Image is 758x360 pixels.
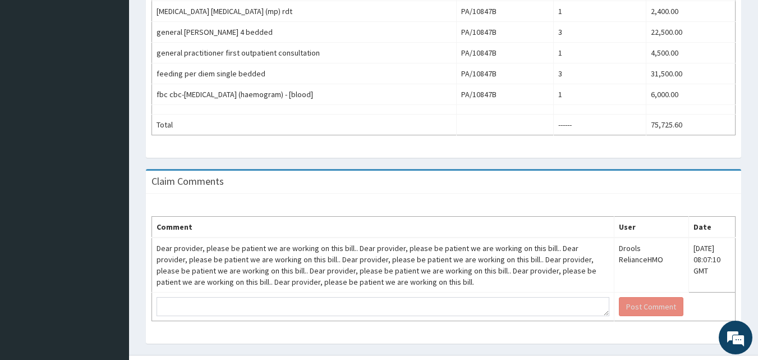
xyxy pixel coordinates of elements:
th: User [614,217,688,238]
td: 6,000.00 [646,84,736,105]
td: Total [152,115,457,135]
td: [MEDICAL_DATA] [MEDICAL_DATA] (mp) rdt [152,1,457,22]
th: Date [688,217,735,238]
td: 3 [554,63,646,84]
td: 2,400.00 [646,1,736,22]
td: Dear provider, please be patient we are working on this bill.. Dear provider, please be patient w... [152,238,614,293]
td: PA/10847B [456,22,554,43]
td: [DATE] 08:07:10 GMT [688,238,735,293]
td: general practitioner first outpatient consultation [152,43,457,63]
td: 75,725.60 [646,115,736,135]
h3: Claim Comments [151,176,224,186]
td: 31,500.00 [646,63,736,84]
td: 22,500.00 [646,22,736,43]
td: PA/10847B [456,43,554,63]
td: 1 [554,43,646,63]
td: Drools RelianceHMO [614,238,688,293]
td: general [PERSON_NAME] 4 bedded [152,22,457,43]
td: 3 [554,22,646,43]
td: 4,500.00 [646,43,736,63]
td: PA/10847B [456,84,554,105]
td: feeding per diem single bedded [152,63,457,84]
td: 1 [554,1,646,22]
td: PA/10847B [456,1,554,22]
td: PA/10847B [456,63,554,84]
td: 1 [554,84,646,105]
td: fbc cbc-[MEDICAL_DATA] (haemogram) - [blood] [152,84,457,105]
th: Comment [152,217,614,238]
button: Post Comment [619,297,683,316]
td: ------ [554,115,646,135]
